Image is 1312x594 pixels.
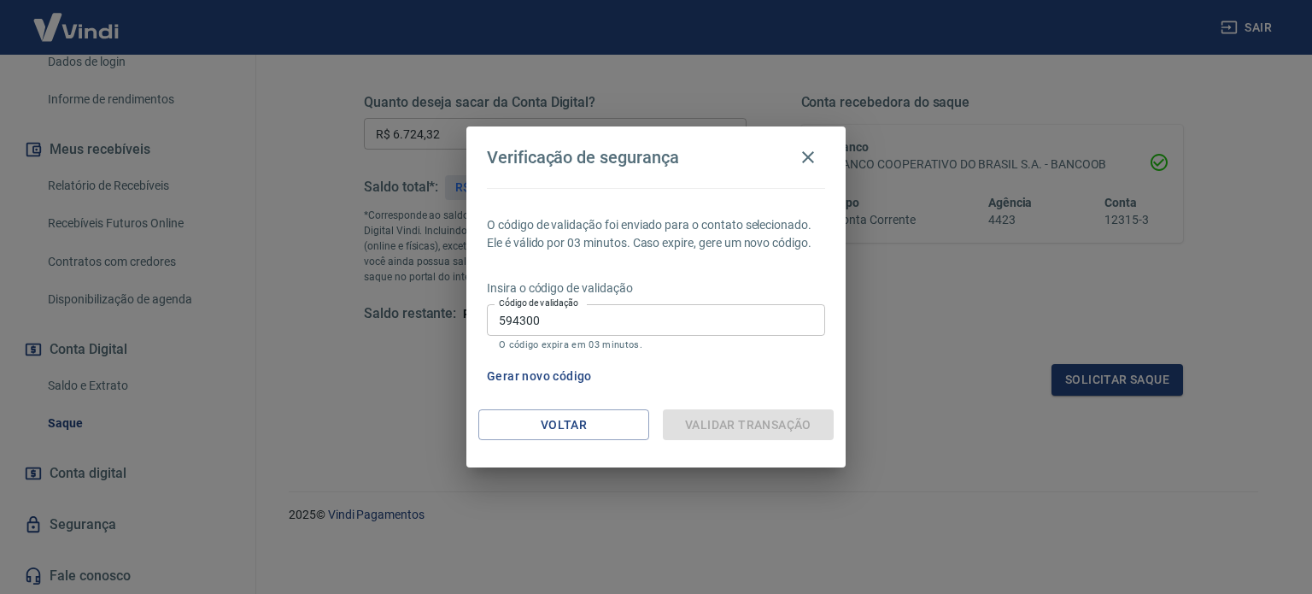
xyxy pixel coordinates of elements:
[499,297,578,309] label: Código de validação
[499,339,813,350] p: O código expira em 03 minutos.
[478,409,649,441] button: Voltar
[487,216,825,252] p: O código de validação foi enviado para o contato selecionado. Ele é válido por 03 minutos. Caso e...
[487,279,825,297] p: Insira o código de validação
[480,361,599,392] button: Gerar novo código
[487,147,679,168] h4: Verificação de segurança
